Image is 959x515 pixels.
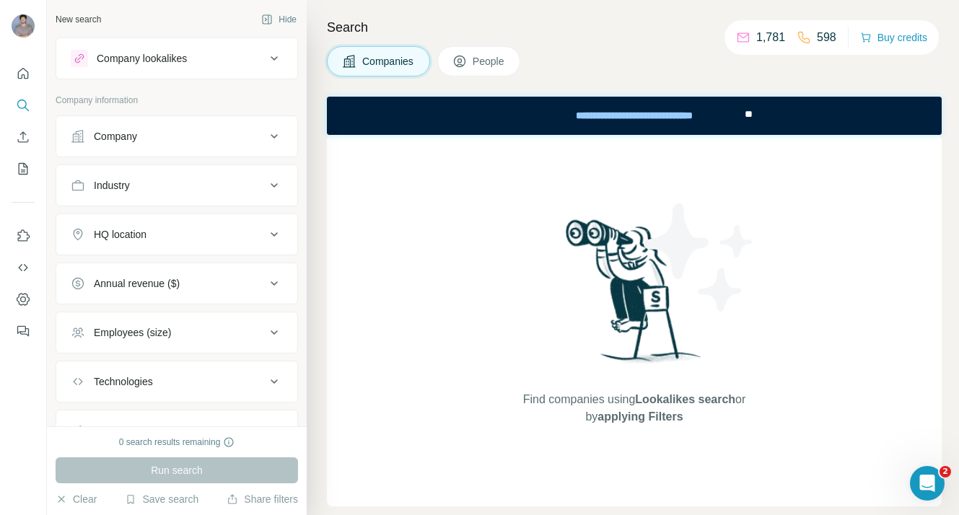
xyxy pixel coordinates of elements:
[56,492,97,506] button: Clear
[634,193,764,322] img: Surfe Illustration - Stars
[227,492,298,506] button: Share filters
[12,92,35,118] button: Search
[56,315,297,350] button: Employees (size)
[251,9,307,30] button: Hide
[56,217,297,252] button: HQ location
[519,391,750,426] span: Find companies using or by
[12,61,35,87] button: Quick start
[97,51,187,66] div: Company lookalikes
[327,97,942,135] iframe: Banner
[125,492,198,506] button: Save search
[12,124,35,150] button: Enrich CSV
[817,29,836,46] p: 598
[940,466,951,477] span: 2
[12,318,35,344] button: Feedback
[860,27,927,48] button: Buy credits
[94,325,171,340] div: Employees (size)
[56,168,297,203] button: Industry
[94,129,137,144] div: Company
[56,119,297,154] button: Company
[56,13,101,26] div: New search
[94,227,146,242] div: HQ location
[473,54,506,69] span: People
[56,94,298,107] p: Company information
[12,14,35,38] img: Avatar
[56,266,297,301] button: Annual revenue ($)
[597,410,683,423] span: applying Filters
[12,255,35,281] button: Use Surfe API
[56,364,297,399] button: Technologies
[559,216,709,377] img: Surfe Illustration - Woman searching with binoculars
[94,374,153,389] div: Technologies
[94,178,130,193] div: Industry
[327,17,942,38] h4: Search
[94,276,180,291] div: Annual revenue ($)
[94,423,138,438] div: Keywords
[362,54,415,69] span: Companies
[119,436,235,449] div: 0 search results remaining
[12,223,35,249] button: Use Surfe on LinkedIn
[12,156,35,182] button: My lists
[910,466,945,501] iframe: Intercom live chat
[12,286,35,312] button: Dashboard
[56,413,297,448] button: Keywords
[635,393,735,405] span: Lookalikes search
[756,29,785,46] p: 1,781
[56,41,297,76] button: Company lookalikes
